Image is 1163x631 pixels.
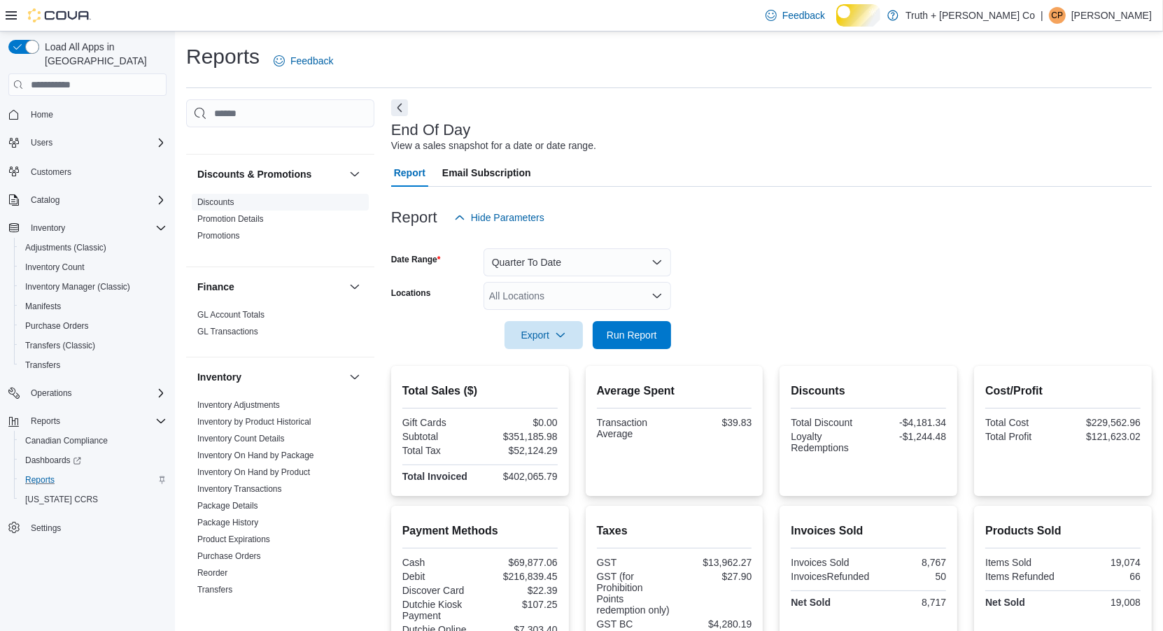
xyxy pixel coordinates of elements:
button: Inventory [346,369,363,385]
div: $4,280.19 [677,618,752,630]
a: Feedback [268,47,339,75]
div: $402,065.79 [483,471,558,482]
div: -$4,181.34 [871,417,946,428]
button: Manifests [14,297,172,316]
span: Promotion Details [197,213,264,225]
button: Finance [346,278,363,295]
a: Inventory Count [20,259,90,276]
button: Transfers [14,355,172,375]
button: Run Report [593,321,671,349]
strong: Net Sold [985,597,1025,608]
a: Manifests [20,298,66,315]
span: Canadian Compliance [25,435,108,446]
span: Reports [25,413,167,430]
button: Operations [3,383,172,403]
a: Discounts [197,197,234,207]
button: Discounts & Promotions [197,167,344,181]
span: Transfers [20,357,167,374]
div: Finance [186,306,374,357]
span: Inventory Transactions [197,483,282,495]
div: $121,623.02 [1066,431,1141,442]
div: Gift Cards [402,417,477,428]
span: Settings [25,519,167,537]
a: Customers [25,164,77,180]
span: CP [1052,7,1064,24]
a: Home [25,106,59,123]
input: Dark Mode [836,4,880,26]
button: [US_STATE] CCRS [14,490,172,509]
span: Inventory Count [20,259,167,276]
span: Inventory Count Details [197,433,285,444]
div: -$1,244.48 [871,431,946,442]
h3: Report [391,209,437,226]
label: Date Range [391,254,441,265]
strong: Net Sold [791,597,831,608]
a: Inventory by Product Historical [197,417,311,427]
div: InvoicesRefunded [791,571,869,582]
button: Transfers (Classic) [14,336,172,355]
a: Transfers (Classic) [20,337,101,354]
button: Inventory Manager (Classic) [14,277,172,297]
span: Report [394,159,425,187]
div: View a sales snapshot for a date or date range. [391,139,596,153]
div: Items Refunded [985,571,1060,582]
span: GL Account Totals [197,309,265,320]
p: Truth + [PERSON_NAME] Co [905,7,1035,24]
span: GL Transactions [197,326,258,337]
div: GST (for Prohibition Points redemption only) [597,571,672,616]
h3: Discounts & Promotions [197,167,311,181]
span: Transfers [197,584,232,595]
h3: Inventory [197,370,241,384]
a: Product Expirations [197,534,270,544]
div: 66 [1066,571,1141,582]
span: Run Report [607,328,657,342]
div: Dutchie Kiosk Payment [402,599,477,621]
div: $22.39 [483,585,558,596]
div: Total Profit [985,431,1060,442]
div: 50 [875,571,946,582]
button: Hide Parameters [449,204,550,232]
span: Operations [31,388,72,399]
div: $229,562.96 [1066,417,1141,428]
span: Home [31,109,53,120]
button: Home [3,104,172,125]
div: Cindy Pendergast [1049,7,1066,24]
div: Invoices Sold [791,557,866,568]
button: Finance [197,280,344,294]
h1: Reports [186,43,260,71]
span: Feedback [782,8,825,22]
button: Discounts & Promotions [346,166,363,183]
p: [PERSON_NAME] [1071,7,1152,24]
span: Washington CCRS [20,491,167,508]
button: Inventory [3,218,172,238]
span: Feedback [290,54,333,68]
a: Inventory Manager (Classic) [20,278,136,295]
a: Inventory Count Details [197,434,285,444]
a: Dashboards [20,452,87,469]
div: Transaction Average [597,417,672,439]
button: Reports [3,411,172,431]
a: Package Details [197,501,258,511]
strong: Total Invoiced [402,471,467,482]
a: Promotions [197,231,240,241]
span: Inventory [25,220,167,236]
h2: Total Sales ($) [402,383,558,399]
span: Inventory [31,222,65,234]
span: Users [31,137,52,148]
button: Adjustments (Classic) [14,238,172,257]
button: Catalog [25,192,65,208]
button: Operations [25,385,78,402]
a: Package History [197,518,258,527]
a: Adjustments (Classic) [20,239,112,256]
a: Transfers [20,357,66,374]
span: Inventory Count [25,262,85,273]
a: Settings [25,520,66,537]
button: Reports [14,470,172,490]
div: Items Sold [985,557,1060,568]
div: $351,185.98 [483,431,558,442]
span: Hide Parameters [471,211,544,225]
div: $52,124.29 [483,445,558,456]
span: Inventory On Hand by Product [197,467,310,478]
span: Home [25,106,167,123]
span: Load All Apps in [GEOGRAPHIC_DATA] [39,40,167,68]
